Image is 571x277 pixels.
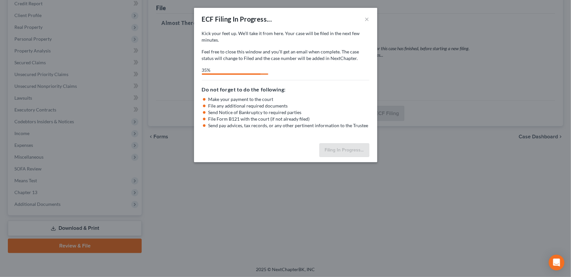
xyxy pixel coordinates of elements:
button: Filing In Progress... [319,143,369,157]
li: Send pay advices, tax records, or any other pertinent information to the Trustee [208,122,369,129]
div: Open Intercom Messenger [549,255,564,270]
h5: Do not forget to do the following: [202,86,369,93]
li: Send Notice of Bankruptcy to required parties [208,109,369,116]
p: Kick your feet up. We’ll take it from here. Your case will be filed in the next few minutes. [202,30,369,43]
div: ECF Filing In Progress... [202,14,272,24]
li: Make your payment to the court [208,96,369,103]
p: Feel free to close this window and you’ll get an email when complete. The case status will change... [202,49,369,62]
div: 35% [202,67,260,73]
button: × [365,15,369,23]
li: File any additional required documents [208,103,369,109]
li: File Form B121 with the court (if not already filed) [208,116,369,122]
